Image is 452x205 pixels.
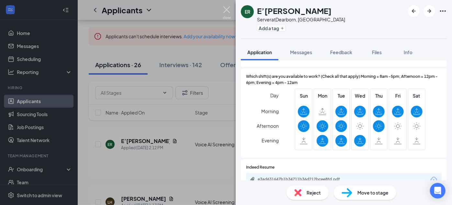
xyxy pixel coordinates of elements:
span: Info [404,49,412,55]
span: Files [372,49,382,55]
svg: ArrowRight [425,7,433,15]
div: ER [245,8,250,15]
span: Day [270,92,279,99]
span: Messages [290,49,312,55]
svg: Download [430,176,438,184]
button: PlusAdd a tag [257,25,286,31]
h1: E’[PERSON_NAME] [257,5,332,16]
button: ArrowLeftNew [408,5,420,17]
svg: Ellipses [439,7,447,15]
span: Feedback [330,49,352,55]
span: Sun [298,92,310,99]
span: Sat [411,92,423,99]
a: Paperclipe3ad631647b1b34711b36d212bcee8fd.pdf [250,177,355,183]
span: Thu [373,92,385,99]
span: Tue [335,92,347,99]
svg: Paperclip [250,177,255,182]
svg: ArrowLeftNew [410,7,418,15]
span: Reject [307,189,321,196]
span: Fri [392,92,404,99]
div: Server at Dearborn, [GEOGRAPHIC_DATA] [257,16,345,23]
span: Application [247,49,272,55]
svg: Plus [280,26,284,30]
button: ArrowRight [424,5,435,17]
div: Open Intercom Messenger [430,183,446,199]
span: Move to stage [357,189,389,196]
span: Mon [317,92,328,99]
span: Morning [261,105,279,117]
span: Indeed Resume [246,164,275,171]
span: Wed [354,92,366,99]
div: e3ad631647b1b34711b36d212bcee8fd.pdf [258,177,348,182]
span: Afternoon [257,120,279,132]
span: Evening [262,135,279,146]
span: Which shift(s) are you available to work? (Check all that apply) Morning = 8am -5pm; Afternoon = ... [246,74,442,86]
